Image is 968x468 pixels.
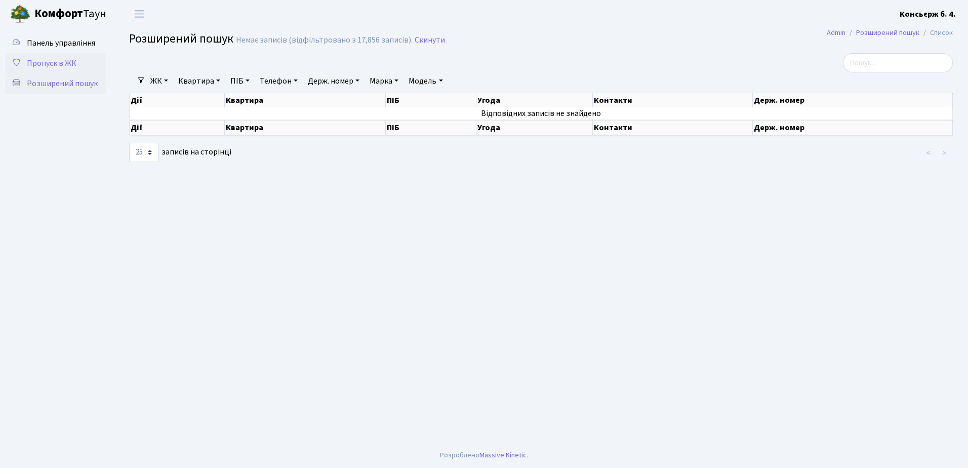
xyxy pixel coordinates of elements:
[129,30,233,48] span: Розширений пошук
[236,35,413,45] div: Немає записів (відфільтровано з 17,856 записів).
[366,72,402,90] a: Марка
[812,22,968,44] nav: breadcrumb
[900,9,956,20] b: Консьєрж б. 4.
[129,143,231,162] label: записів на сторінці
[415,35,445,45] a: Скинути
[5,73,106,94] a: Розширений пошук
[127,6,152,22] button: Переключити навігацію
[5,53,106,73] a: Пропуск в ЖК
[856,27,919,38] a: Розширений пошук
[5,33,106,53] a: Панель управління
[843,53,953,72] input: Пошук...
[900,8,956,20] a: Консьєрж б. 4.
[129,143,158,162] select: записів на сторінці
[753,120,953,135] th: Держ. номер
[593,120,753,135] th: Контакти
[130,107,953,120] td: Відповідних записів не знайдено
[476,120,593,135] th: Угода
[919,27,953,38] li: Список
[386,120,476,135] th: ПІБ
[226,72,254,90] a: ПІБ
[256,72,302,90] a: Телефон
[593,93,753,107] th: Контакти
[10,4,30,24] img: logo.png
[476,93,593,107] th: Угода
[225,120,386,135] th: Квартира
[827,27,845,38] a: Admin
[34,6,83,22] b: Комфорт
[34,6,106,23] span: Таун
[174,72,224,90] a: Квартира
[225,93,386,107] th: Квартира
[753,93,953,107] th: Держ. номер
[27,37,95,49] span: Панель управління
[130,120,225,135] th: Дії
[405,72,447,90] a: Модель
[479,450,527,460] a: Massive Kinetic
[130,93,225,107] th: Дії
[386,93,476,107] th: ПІБ
[304,72,364,90] a: Держ. номер
[27,78,98,89] span: Розширений пошук
[440,450,528,461] div: Розроблено .
[27,58,76,69] span: Пропуск в ЖК
[146,72,172,90] a: ЖК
